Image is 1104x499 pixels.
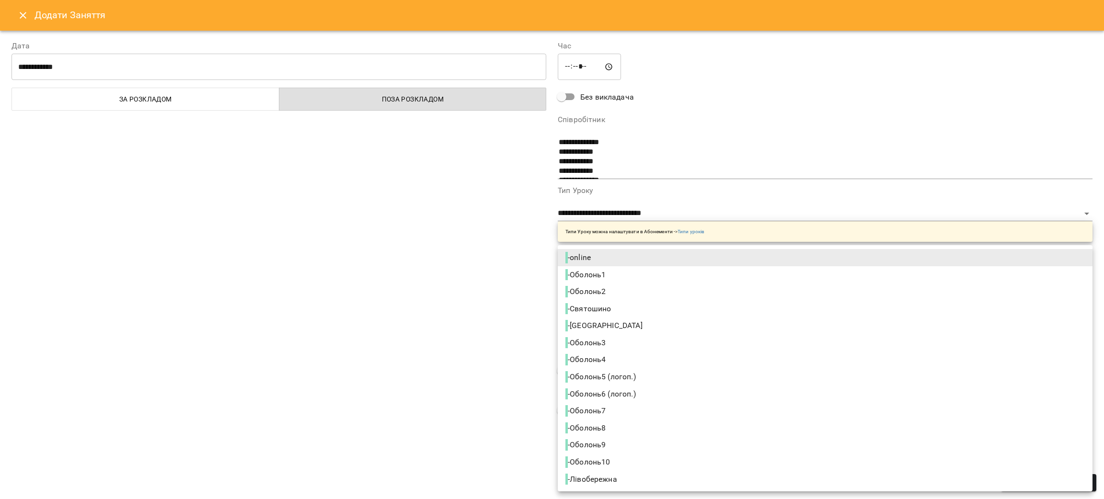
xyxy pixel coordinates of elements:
span: - Оболонь10 [565,456,612,468]
span: - Оболонь9 [565,439,608,451]
span: - Оболонь4 [565,354,608,365]
span: - Оболонь3 [565,337,608,349]
span: - Оболонь1 [565,269,608,281]
span: - Оболонь6 (логоп.) [565,388,638,400]
span: - Оболонь5 (логоп.) [565,371,638,383]
span: - Оболонь8 [565,422,608,434]
span: - Святошино [565,303,613,315]
span: - Оболонь7 [565,405,608,417]
span: - online [565,252,593,263]
span: - [GEOGRAPHIC_DATA] [565,320,644,331]
span: - Оболонь2 [565,286,608,297]
span: - Лівобережна [565,474,619,485]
